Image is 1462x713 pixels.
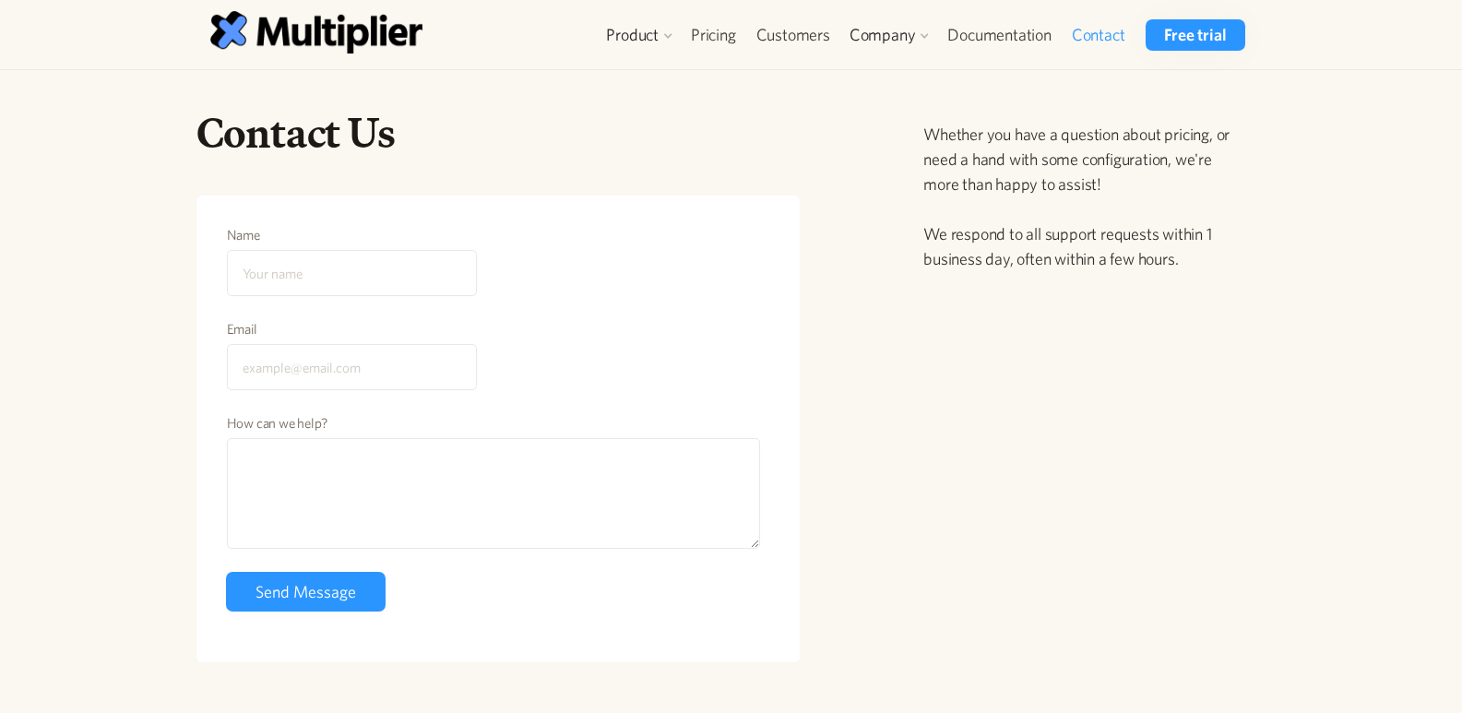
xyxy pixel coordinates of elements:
a: Free trial [1146,19,1244,51]
h1: Contact Us [196,107,801,159]
label: Name [227,226,477,244]
label: How can we help? [227,414,761,433]
div: Company [850,24,916,46]
p: Whether you have a question about pricing, or need a hand with some configuration, we're more tha... [923,122,1248,271]
a: Contact [1062,19,1135,51]
a: Documentation [937,19,1061,51]
a: Customers [746,19,840,51]
label: Email [227,320,477,339]
a: Pricing [681,19,746,51]
input: Send Message [226,572,386,612]
input: Your name [227,250,477,296]
input: example@email.com [227,344,477,390]
div: Product [606,24,659,46]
